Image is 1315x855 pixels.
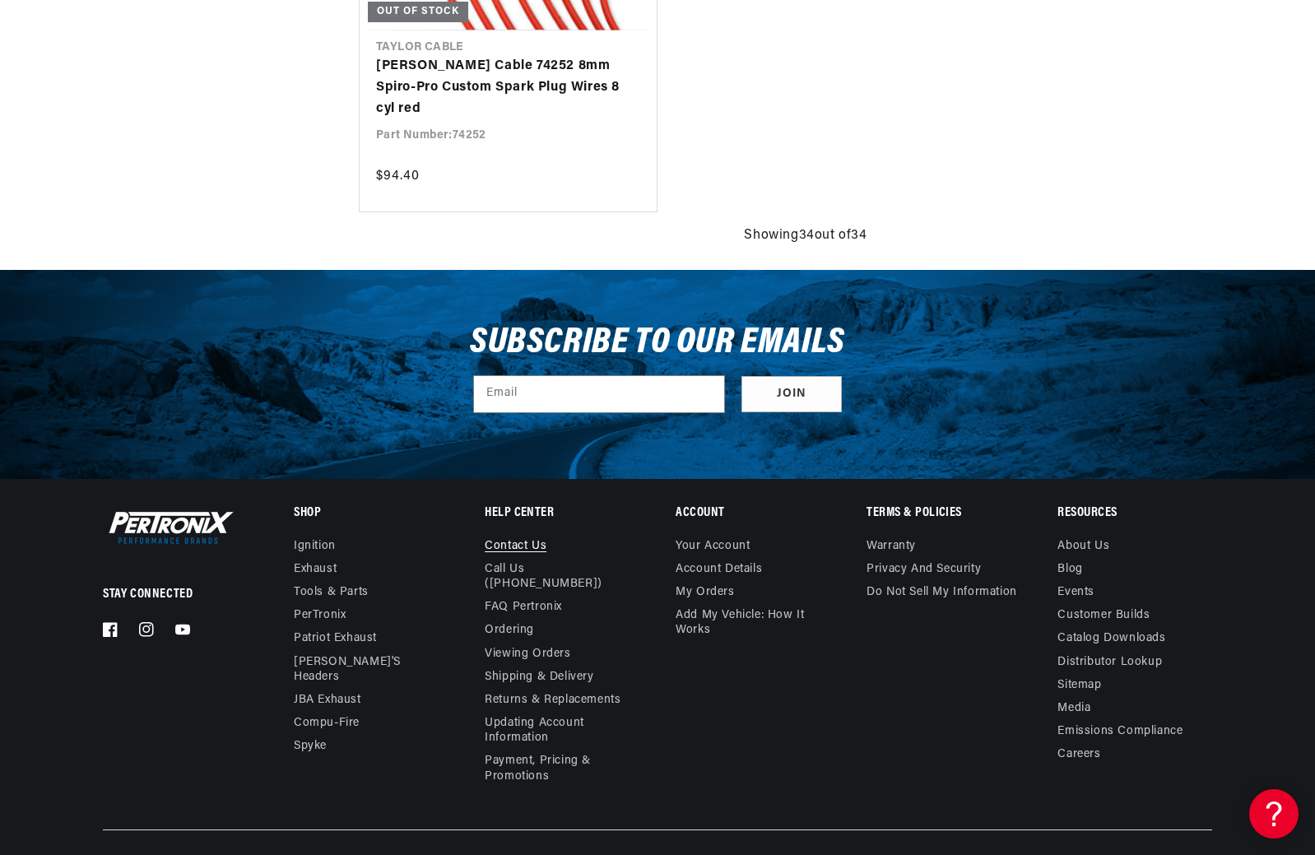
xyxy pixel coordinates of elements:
a: Customer Builds [1057,604,1150,627]
a: My orders [676,581,734,604]
a: Updating Account Information [485,712,626,750]
a: Account details [676,558,762,581]
a: Catalog Downloads [1057,627,1165,650]
a: Events [1057,581,1094,604]
input: Email [474,376,724,412]
img: Pertronix [103,508,235,547]
a: Warranty [867,539,916,558]
a: Patriot Exhaust [294,627,377,650]
a: Compu-Fire [294,712,360,735]
a: About Us [1057,539,1109,558]
h3: Subscribe to our emails [470,328,845,359]
span: Showing 34 out of 34 [744,225,867,247]
a: [PERSON_NAME]'s Headers [294,651,435,689]
a: Your account [676,539,750,558]
a: Blog [1057,558,1082,581]
a: Ordering [485,619,534,642]
a: FAQ Pertronix [485,596,562,619]
a: Emissions compliance [1057,720,1183,743]
a: Contact us [485,539,546,558]
a: Shipping & Delivery [485,666,593,689]
a: Careers [1057,743,1100,766]
a: Do not sell my information [867,581,1017,604]
a: PerTronix [294,604,346,627]
a: Media [1057,697,1090,720]
a: Add My Vehicle: How It Works [676,604,829,642]
a: [PERSON_NAME] Cable 74252 8mm Spiro-Pro Custom Spark Plug Wires 8 cyl red [376,56,640,119]
a: Spyke [294,735,327,758]
a: Returns & Replacements [485,689,620,712]
a: Call Us ([PHONE_NUMBER]) [485,558,626,596]
a: Payment, Pricing & Promotions [485,750,639,788]
a: Tools & Parts [294,581,369,604]
button: Subscribe [741,376,842,413]
a: Privacy and Security [867,558,981,581]
a: Exhaust [294,558,337,581]
a: Distributor Lookup [1057,651,1162,674]
a: JBA Exhaust [294,689,361,712]
a: Ignition [294,539,336,558]
a: Viewing Orders [485,643,570,666]
a: Sitemap [1057,674,1101,697]
p: Stay Connected [103,586,240,603]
